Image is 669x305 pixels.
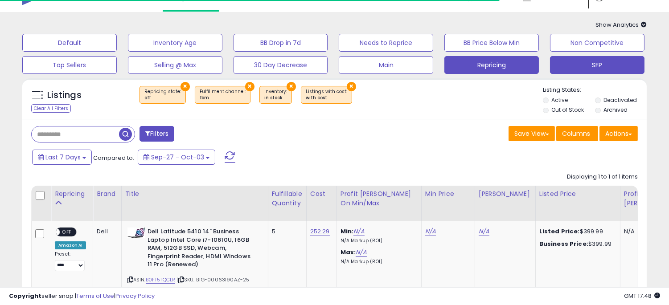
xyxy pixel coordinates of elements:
span: Fulfillment channel : [200,88,246,102]
b: Business Price: [539,240,588,248]
a: N/A [353,227,364,236]
button: Selling @ Max [128,56,222,74]
button: Non Competitive [550,34,644,52]
b: Dell Latitude 5410 14" Business Laptop Intel Core i7-10610U, 16GB RAM, 512GB SSD, Webcam, Fingerp... [148,228,256,271]
div: fbm [200,95,246,101]
label: Deactivated [603,96,637,104]
button: Repricing [444,56,539,74]
span: Columns [562,129,590,138]
a: Terms of Use [76,292,114,300]
p: Listing States: [543,86,647,94]
button: Filters [140,126,174,142]
div: Amazon AI [55,241,86,249]
div: off [144,95,181,101]
div: Preset: [55,251,86,271]
span: Listings with cost : [306,88,347,102]
button: Save View [509,126,555,141]
span: OFF [60,228,74,236]
div: Listed Price [539,189,616,199]
button: BB Price Below Min [444,34,539,52]
a: N/A [479,227,489,236]
div: Dell [97,228,114,236]
button: × [287,82,296,91]
div: Clear All Filters [31,104,71,113]
button: Columns [556,126,598,141]
b: Listed Price: [539,227,580,236]
span: Compared to: [93,154,134,162]
div: Profit [PERSON_NAME] on Min/Max [341,189,418,208]
div: [PERSON_NAME] [479,189,532,199]
span: Inventory : [264,88,287,102]
a: N/A [356,248,366,257]
button: 30 Day Decrease [234,56,328,74]
button: × [347,82,356,91]
div: seller snap | | [9,292,155,301]
label: Archived [603,106,628,114]
button: Top Sellers [22,56,117,74]
div: Fulfillable Quantity [272,189,303,208]
button: Inventory Age [128,34,222,52]
div: 5 [272,228,300,236]
div: $399.99 [539,240,613,248]
div: $399.99 [539,228,613,236]
a: B0FT5TQCLR [146,276,176,284]
strong: Copyright [9,292,41,300]
button: Sep-27 - Oct-03 [138,150,215,165]
span: Sep-27 - Oct-03 [151,153,204,162]
button: Needs to Reprice [339,34,433,52]
a: N/A [425,227,436,236]
b: Max: [341,248,356,256]
a: 252.29 [310,227,330,236]
div: Cost [310,189,333,199]
div: with cost [306,95,347,101]
a: Privacy Policy [115,292,155,300]
p: N/A Markup (ROI) [341,238,415,244]
span: Show Analytics [595,20,647,29]
button: Main [339,56,433,74]
b: Min: [341,227,354,236]
label: Active [551,96,568,104]
span: | SKU: BTG-00063190AZ-25 [176,276,249,283]
div: Displaying 1 to 1 of 1 items [567,173,638,181]
div: in stock [264,95,287,101]
span: 2025-10-11 17:48 GMT [624,292,660,300]
p: N/A Markup (ROI) [341,259,415,265]
button: Default [22,34,117,52]
div: Repricing [55,189,89,199]
div: Brand [97,189,117,199]
div: Title [125,189,264,199]
button: × [245,82,254,91]
button: BB Drop in 7d [234,34,328,52]
label: Out of Stock [551,106,584,114]
h5: Listings [47,89,82,102]
img: 41q+wO0wMCL._SL40_.jpg [127,228,145,238]
button: Last 7 Days [32,150,92,165]
span: Repricing state : [144,88,181,102]
button: Actions [599,126,638,141]
th: The percentage added to the cost of goods (COGS) that forms the calculator for Min & Max prices. [337,186,421,221]
button: SFP [550,56,644,74]
button: × [181,82,190,91]
div: Min Price [425,189,471,199]
span: Last 7 Days [45,153,81,162]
